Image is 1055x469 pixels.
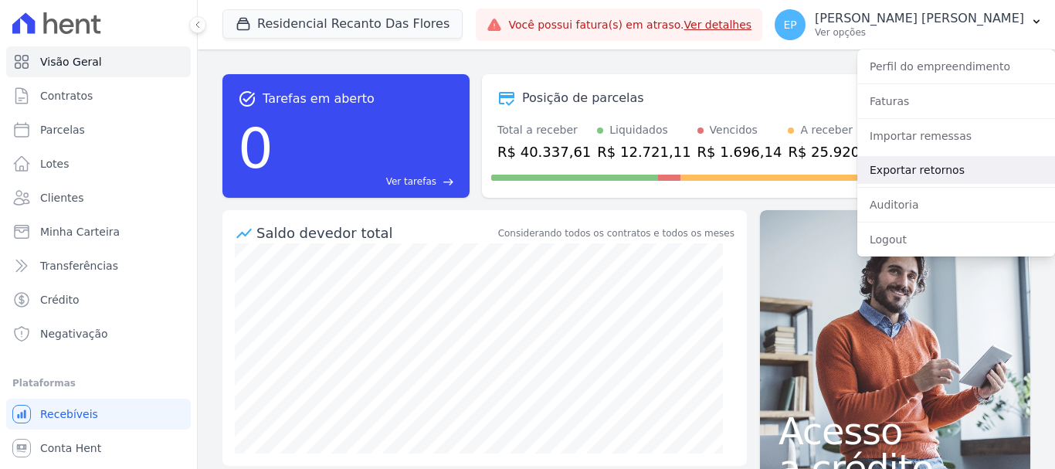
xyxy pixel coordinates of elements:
a: Parcelas [6,114,191,145]
a: Recebíveis [6,399,191,430]
div: Total a receber [497,122,591,138]
button: EP [PERSON_NAME] [PERSON_NAME] Ver opções [762,3,1055,46]
span: EP [783,19,796,30]
span: Conta Hent [40,440,101,456]
a: Visão Geral [6,46,191,77]
span: Parcelas [40,122,85,138]
a: Exportar retornos [857,156,1055,184]
span: east [443,176,454,188]
span: Visão Geral [40,54,102,70]
div: Considerando todos os contratos e todos os meses [498,226,734,240]
a: Perfil do empreendimento [857,53,1055,80]
span: Negativação [40,326,108,342]
a: Lotes [6,148,191,179]
span: Ver tarefas [386,175,436,189]
div: 0 [238,108,273,189]
a: Transferências [6,250,191,281]
button: Residencial Recanto Das Flores [222,9,463,39]
span: Contratos [40,88,93,104]
span: task_alt [238,90,256,108]
a: Auditoria [857,191,1055,219]
div: Plataformas [12,374,185,393]
span: Crédito [40,292,80,308]
div: R$ 1.696,14 [697,141,782,162]
div: Vencidos [710,122,758,138]
div: Saldo devedor total [256,223,495,243]
a: Ver detalhes [684,19,752,31]
p: [PERSON_NAME] [PERSON_NAME] [815,11,1024,26]
a: Conta Hent [6,433,191,464]
span: Lotes [40,156,70,172]
div: Liquidados [609,122,668,138]
a: Clientes [6,182,191,213]
a: Ver tarefas east [280,175,454,189]
a: Logout [857,226,1055,253]
div: A receber [800,122,853,138]
span: Acesso [779,413,1012,450]
span: Você possui fatura(s) em atraso. [508,17,751,33]
a: Faturas [857,87,1055,115]
a: Minha Carteira [6,216,191,247]
span: Clientes [40,190,83,206]
div: R$ 25.920,36 [788,141,881,162]
a: Crédito [6,284,191,315]
div: R$ 12.721,11 [597,141,690,162]
a: Contratos [6,80,191,111]
div: R$ 40.337,61 [497,141,591,162]
span: Tarefas em aberto [263,90,375,108]
div: Posição de parcelas [522,89,644,107]
a: Importar remessas [857,122,1055,150]
span: Transferências [40,258,118,274]
p: Ver opções [815,26,1024,39]
span: Minha Carteira [40,224,120,240]
a: Negativação [6,318,191,349]
span: Recebíveis [40,406,98,422]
